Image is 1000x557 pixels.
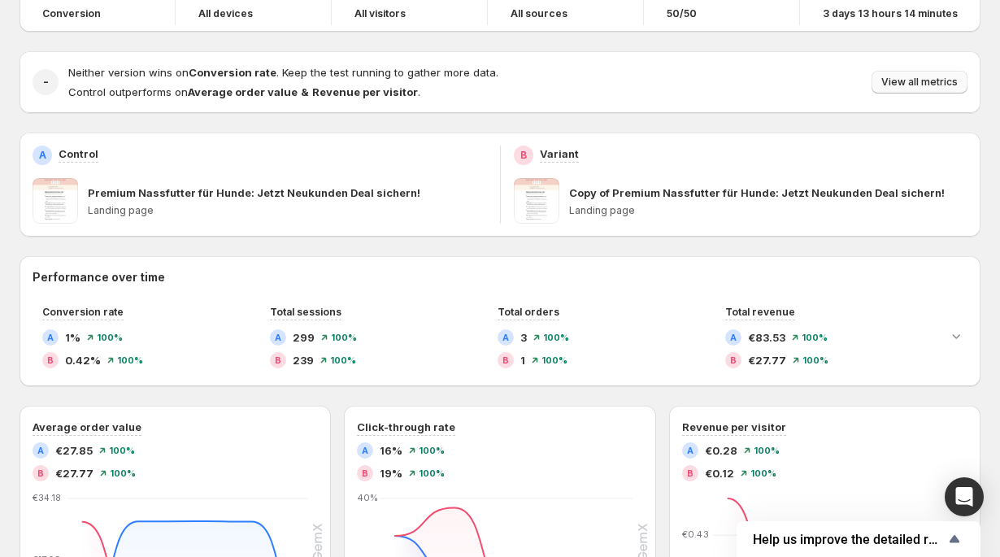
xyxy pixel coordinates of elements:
[520,149,527,162] h2: B
[540,146,579,162] p: Variant
[498,306,559,318] span: Total orders
[419,446,445,455] span: 100 %
[514,178,559,224] img: Copy of Premium Nassfutter für Hunde: Jetzt Neukunden Deal sichern!
[667,7,697,20] span: 50/50
[502,355,509,365] h2: B
[511,7,567,20] h4: All sources
[312,85,418,98] strong: Revenue per visitor
[188,85,298,98] strong: Average order value
[189,66,276,79] strong: Conversion rate
[945,477,984,516] div: Open Intercom Messenger
[357,419,455,435] h3: Click-through rate
[520,352,525,368] span: 1
[682,529,709,540] text: €0.43
[33,492,61,503] text: €34.18
[68,66,498,79] span: Neither version wins on . Keep the test running to gather more data.
[823,7,958,20] span: 3 days 13 hours 14 minutes
[380,442,402,459] span: 16%
[748,352,786,368] span: €27.77
[748,329,785,346] span: €83.53
[65,352,101,368] span: 0.42%
[945,324,967,347] button: Expand chart
[802,333,828,342] span: 100 %
[753,529,964,549] button: Show survey - Help us improve the detailed report for A/B campaigns
[33,269,967,285] h2: Performance over time
[97,333,123,342] span: 100 %
[331,333,357,342] span: 100 %
[37,468,44,478] h2: B
[543,333,569,342] span: 100 %
[47,333,54,342] h2: A
[362,446,368,455] h2: A
[330,355,356,365] span: 100 %
[55,465,93,481] span: €27.77
[682,419,786,435] h3: Revenue per visitor
[725,306,795,318] span: Total revenue
[301,85,309,98] strong: &
[33,419,141,435] h3: Average order value
[33,178,78,224] img: Premium Nassfutter für Hunde: Jetzt Neukunden Deal sichern!
[88,204,487,217] p: Landing page
[293,352,314,368] span: 239
[569,185,945,201] p: Copy of Premium Nassfutter für Hunde: Jetzt Neukunden Deal sichern!
[275,355,281,365] h2: B
[275,333,281,342] h2: A
[750,468,776,478] span: 100 %
[705,442,737,459] span: €0.28
[705,465,734,481] span: €0.12
[872,71,967,94] button: View all metrics
[88,185,420,201] p: Premium Nassfutter für Hunde: Jetzt Neukunden Deal sichern!
[754,446,780,455] span: 100 %
[802,355,828,365] span: 100 %
[293,329,315,346] span: 299
[42,7,101,20] span: Conversion
[270,306,341,318] span: Total sessions
[42,306,124,318] span: Conversion rate
[419,468,445,478] span: 100 %
[47,355,54,365] h2: B
[59,146,98,162] p: Control
[730,355,737,365] h2: B
[730,333,737,342] h2: A
[541,355,567,365] span: 100 %
[380,465,402,481] span: 19%
[354,7,406,20] h4: All visitors
[110,468,136,478] span: 100 %
[198,7,253,20] h4: All devices
[881,76,958,89] span: View all metrics
[502,333,509,342] h2: A
[569,204,968,217] p: Landing page
[39,149,46,162] h2: A
[65,329,80,346] span: 1%
[687,446,693,455] h2: A
[357,492,378,503] text: 40%
[37,446,44,455] h2: A
[68,85,420,98] span: Control outperforms on .
[520,329,527,346] span: 3
[753,532,945,547] span: Help us improve the detailed report for A/B campaigns
[55,442,93,459] span: €27.85
[362,468,368,478] h2: B
[117,355,143,365] span: 100 %
[43,74,49,90] h2: -
[109,446,135,455] span: 100 %
[687,468,693,478] h2: B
